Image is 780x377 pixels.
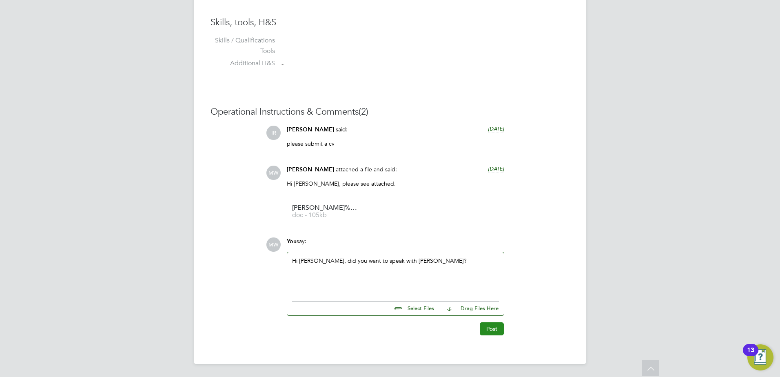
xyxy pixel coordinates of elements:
h3: Skills, tools, H&S [211,17,569,29]
span: [PERSON_NAME] [287,166,334,173]
span: [DATE] [488,165,504,172]
span: doc - 105kb [292,212,357,218]
button: Post [480,322,504,335]
div: Hi [PERSON_NAME], did you want to speak with [PERSON_NAME]? [292,257,499,292]
span: said: [336,126,348,133]
div: - [280,36,569,45]
span: [DATE] [488,125,504,132]
span: (2) [359,106,368,117]
span: You [287,238,297,245]
span: MW [266,237,281,252]
h3: Operational Instructions & Comments [211,106,569,118]
span: - [281,47,284,55]
label: Additional H&S [211,59,275,68]
button: Open Resource Center, 13 new notifications [747,344,773,370]
label: Skills / Qualifications [211,36,275,45]
div: say: [287,237,504,252]
div: 13 [747,350,754,361]
span: - [281,60,284,68]
p: please submit a cv [287,140,504,147]
button: Drag Files Here [441,300,499,317]
span: [PERSON_NAME]%20CV%20-%20Electrical%20Tutor%20Immediately%20Available [292,205,357,211]
label: Tools [211,47,275,55]
span: [PERSON_NAME] [287,126,334,133]
p: Hi [PERSON_NAME], please see attached. [287,180,504,187]
span: MW [266,166,281,180]
span: IR [266,126,281,140]
span: attached a file and said: [336,166,397,173]
a: [PERSON_NAME]%20CV%20-%20Electrical%20Tutor%20Immediately%20Available doc - 105kb [292,205,357,218]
